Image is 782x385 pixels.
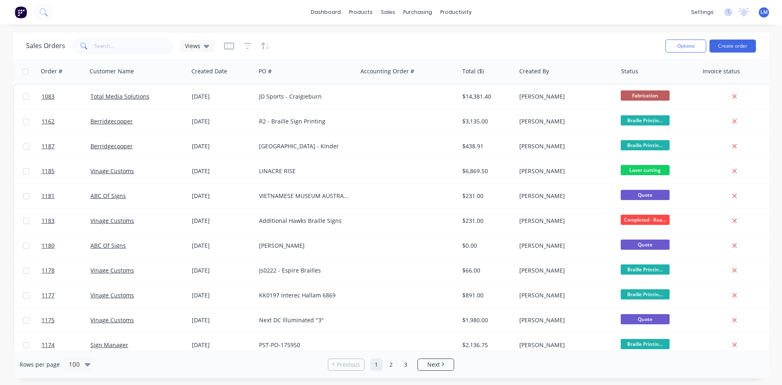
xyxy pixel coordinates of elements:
[621,314,670,324] span: Quote
[259,242,349,250] div: [PERSON_NAME]
[370,359,382,371] a: Page 1 is your current page
[42,159,90,183] a: 1185
[462,291,510,299] div: $891.00
[42,333,90,357] a: 1174
[462,192,510,200] div: $231.00
[400,359,412,371] a: Page 3
[360,67,414,75] div: Accounting Order #
[42,117,55,125] span: 1162
[42,92,55,101] span: 1083
[519,67,549,75] div: Created By
[42,291,55,299] span: 1177
[42,167,55,175] span: 1185
[259,142,349,150] div: [GEOGRAPHIC_DATA] - Kinder
[519,92,610,101] div: [PERSON_NAME]
[90,242,126,249] a: ABC Of Signs
[20,361,60,369] span: Rows per page
[42,109,90,134] a: 1162
[42,283,90,308] a: 1177
[192,266,253,275] div: [DATE]
[90,192,126,200] a: ABC Of Signs
[337,361,360,369] span: Previous
[621,240,670,250] span: Quote
[259,67,272,75] div: PO #
[192,117,253,125] div: [DATE]
[307,6,345,18] a: dashboard
[462,242,510,250] div: $0.00
[621,215,670,225] span: Completed - Rea...
[42,84,90,109] a: 1083
[192,291,253,299] div: [DATE]
[26,42,65,50] h1: Sales Orders
[42,316,55,324] span: 1175
[191,67,227,75] div: Created Date
[259,316,349,324] div: Next DC Illuminated "3"
[621,165,670,175] span: Laser cutting
[519,316,610,324] div: [PERSON_NAME]
[621,339,670,349] span: Braille Printin...
[436,6,476,18] div: productivity
[192,92,253,101] div: [DATE]
[192,242,253,250] div: [DATE]
[462,316,510,324] div: $1,980.00
[90,117,133,125] a: Berridgecooper
[90,341,128,349] a: Sign Manager
[418,361,454,369] a: Next page
[666,40,706,53] button: Options
[377,6,399,18] div: sales
[519,117,610,125] div: [PERSON_NAME]
[519,266,610,275] div: [PERSON_NAME]
[519,242,610,250] div: [PERSON_NAME]
[42,258,90,283] a: 1178
[42,142,55,150] span: 1187
[259,92,349,101] div: JD Sports - Craigieburn
[259,192,349,200] div: VIETNAMESE MUSEUM AUSTRALIA SIGNAGE
[42,134,90,158] a: 1187
[90,167,134,175] a: Vinage Customs
[621,67,638,75] div: Status
[328,361,364,369] a: Previous page
[621,90,670,101] span: Fabrication
[90,92,149,100] a: Total Media Solutions
[519,341,610,349] div: [PERSON_NAME]
[185,42,200,50] span: Views
[687,6,718,18] div: settings
[621,190,670,200] span: Quote
[42,308,90,332] a: 1175
[462,341,510,349] div: $2,136.75
[42,233,90,258] a: 1180
[90,67,134,75] div: Customer Name
[15,6,27,18] img: Factory
[519,142,610,150] div: [PERSON_NAME]
[41,67,62,75] div: Order #
[192,192,253,200] div: [DATE]
[42,217,55,225] span: 1183
[42,266,55,275] span: 1178
[259,341,349,349] div: PST-PO-175950
[42,341,55,349] span: 1174
[462,117,510,125] div: $3,135.00
[462,92,510,101] div: $14,381.40
[42,242,55,250] span: 1180
[519,291,610,299] div: [PERSON_NAME]
[462,67,484,75] div: Total ($)
[42,184,90,208] a: 1181
[192,341,253,349] div: [DATE]
[462,266,510,275] div: $66.00
[519,167,610,175] div: [PERSON_NAME]
[519,192,610,200] div: [PERSON_NAME]
[42,192,55,200] span: 1181
[192,142,253,150] div: [DATE]
[519,217,610,225] div: [PERSON_NAME]
[192,316,253,324] div: [DATE]
[90,316,134,324] a: Vinage Customs
[462,167,510,175] div: $6,869.50
[94,38,174,54] input: Search...
[259,266,349,275] div: Js0222 - Espire Brailles
[259,167,349,175] div: LINACRE RISE
[192,167,253,175] div: [DATE]
[621,140,670,150] span: Braille Printin...
[90,291,134,299] a: Vinage Customs
[259,217,349,225] div: Additional Hawks Braille Signs
[621,289,670,299] span: Braille Printin...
